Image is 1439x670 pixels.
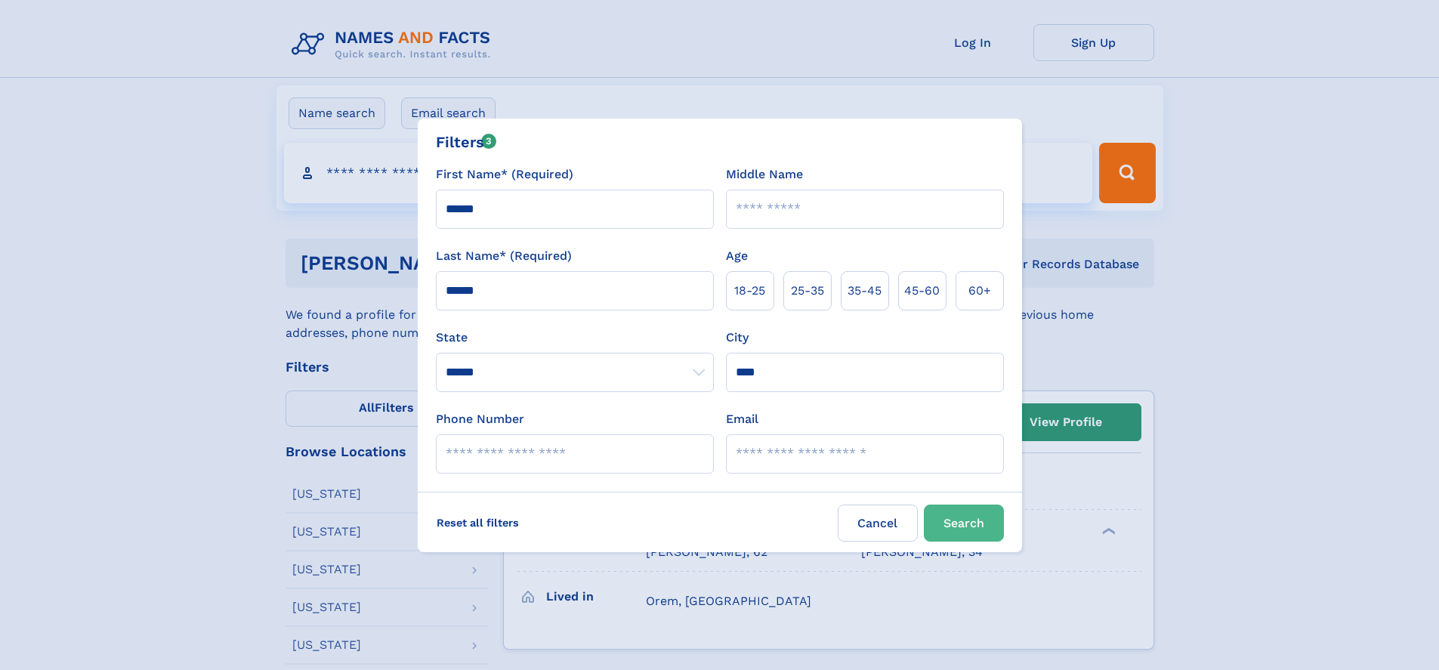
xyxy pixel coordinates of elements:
[726,410,758,428] label: Email
[427,505,529,541] label: Reset all filters
[968,282,991,300] span: 60+
[726,247,748,265] label: Age
[436,410,524,428] label: Phone Number
[904,282,940,300] span: 45‑60
[436,329,714,347] label: State
[791,282,824,300] span: 25‑35
[436,131,497,153] div: Filters
[734,282,765,300] span: 18‑25
[726,329,749,347] label: City
[924,505,1004,542] button: Search
[436,165,573,184] label: First Name* (Required)
[838,505,918,542] label: Cancel
[726,165,803,184] label: Middle Name
[436,247,572,265] label: Last Name* (Required)
[848,282,882,300] span: 35‑45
